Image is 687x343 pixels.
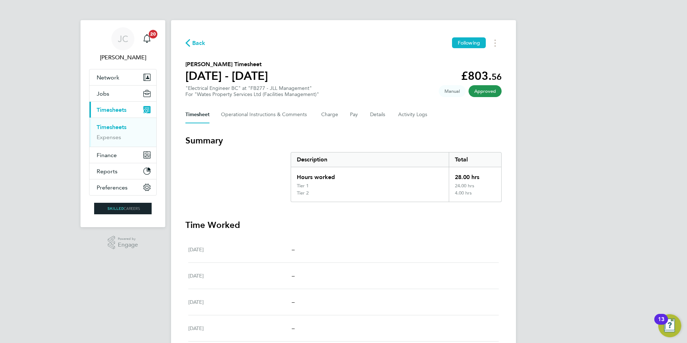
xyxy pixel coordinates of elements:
span: Preferences [97,184,128,191]
span: Finance [97,152,117,159]
a: Timesheets [97,124,126,131]
div: Total [449,152,501,167]
span: – [292,298,295,305]
button: Reports [89,163,156,179]
a: Go to home page [89,203,157,214]
button: Finance [89,147,156,163]
div: [DATE] [188,271,292,280]
div: [DATE] [188,245,292,254]
a: JC[PERSON_NAME] [89,27,157,62]
div: Tier 1 [297,183,309,189]
div: Description [291,152,449,167]
div: 4.00 hrs [449,190,501,202]
span: Following [458,40,480,46]
span: JC [118,34,128,44]
a: Powered byEngage [108,236,138,250]
button: Details [370,106,387,123]
div: [DATE] [188,324,292,333]
span: 20 [149,30,157,38]
span: – [292,246,295,253]
button: Charge [321,106,338,123]
span: This timesheet was manually created. [439,85,466,97]
h1: [DATE] - [DATE] [185,69,268,83]
a: Expenses [97,134,121,141]
button: Back [185,38,206,47]
h2: [PERSON_NAME] Timesheet [185,60,268,69]
button: Open Resource Center, 13 new notifications [658,314,681,337]
span: This timesheet has been approved. [469,85,502,97]
nav: Main navigation [80,20,165,227]
span: Engage [118,242,138,248]
div: [DATE] [188,298,292,306]
div: "Electrical Engineer BC" at "FB277 - JLL Management" [185,85,319,97]
button: Activity Logs [398,106,428,123]
a: 20 [140,27,154,50]
div: Timesheets [89,118,156,147]
div: Summary [291,152,502,202]
span: Network [97,74,119,81]
div: 28.00 hrs [449,167,501,183]
button: Preferences [89,179,156,195]
span: James Croom [89,53,157,62]
span: – [292,325,295,331]
button: Pay [350,106,359,123]
app-decimal: £803. [461,69,502,83]
span: Back [192,39,206,47]
span: Powered by [118,236,138,242]
div: 13 [658,319,664,329]
div: 24.00 hrs [449,183,501,190]
span: – [292,272,295,279]
div: For "Wates Property Services Ltd (Facilities Management)" [185,91,319,97]
span: Reports [97,168,117,175]
h3: Time Worked [185,219,502,231]
button: Timesheets Menu [489,37,502,49]
h3: Summary [185,135,502,146]
button: Following [452,37,486,48]
button: Timesheet [185,106,209,123]
button: Network [89,69,156,85]
span: Timesheets [97,106,126,113]
span: Jobs [97,90,109,97]
button: Jobs [89,86,156,101]
span: 56 [492,72,502,82]
div: Hours worked [291,167,449,183]
button: Timesheets [89,102,156,118]
button: Operational Instructions & Comments [221,106,310,123]
div: Tier 2 [297,190,309,196]
img: skilledcareers-logo-retina.png [94,203,152,214]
